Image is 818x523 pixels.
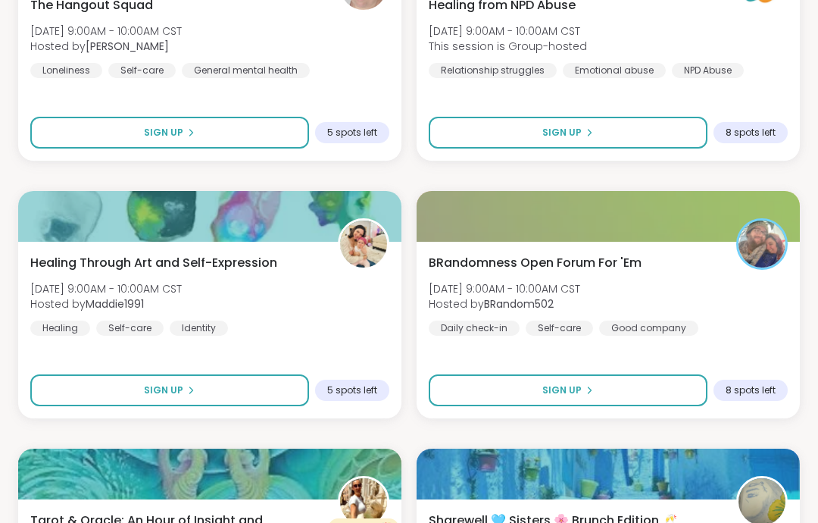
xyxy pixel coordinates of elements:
[429,117,707,149] button: Sign Up
[86,39,169,54] b: [PERSON_NAME]
[327,127,377,139] span: 5 spots left
[542,126,582,139] span: Sign Up
[144,384,183,397] span: Sign Up
[30,254,277,272] span: Healing Through Art and Self-Expression
[340,221,387,268] img: Maddie1991
[429,296,580,312] span: Hosted by
[599,321,698,336] div: Good company
[526,321,593,336] div: Self-care
[429,39,587,54] span: This session is Group-hosted
[30,39,182,54] span: Hosted by
[726,127,776,139] span: 8 spots left
[30,374,309,406] button: Sign Up
[108,63,176,78] div: Self-care
[484,296,554,312] b: BRandom502
[30,321,90,336] div: Healing
[30,117,309,149] button: Sign Up
[30,281,182,296] span: [DATE] 9:00AM - 10:00AM CST
[563,63,666,78] div: Emotional abuse
[542,384,582,397] span: Sign Up
[30,23,182,39] span: [DATE] 9:00AM - 10:00AM CST
[429,254,642,272] span: BRandomness Open Forum For 'Em
[429,63,557,78] div: Relationship struggles
[738,221,785,268] img: BRandom502
[144,126,183,139] span: Sign Up
[429,374,707,406] button: Sign Up
[429,281,580,296] span: [DATE] 9:00AM - 10:00AM CST
[327,384,377,396] span: 5 spots left
[672,63,744,78] div: NPD Abuse
[182,63,310,78] div: General mental health
[30,296,182,312] span: Hosted by
[429,23,587,39] span: [DATE] 9:00AM - 10:00AM CST
[429,321,520,336] div: Daily check-in
[86,296,144,312] b: Maddie1991
[726,384,776,396] span: 8 spots left
[170,321,228,336] div: Identity
[30,63,102,78] div: Loneliness
[96,321,164,336] div: Self-care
